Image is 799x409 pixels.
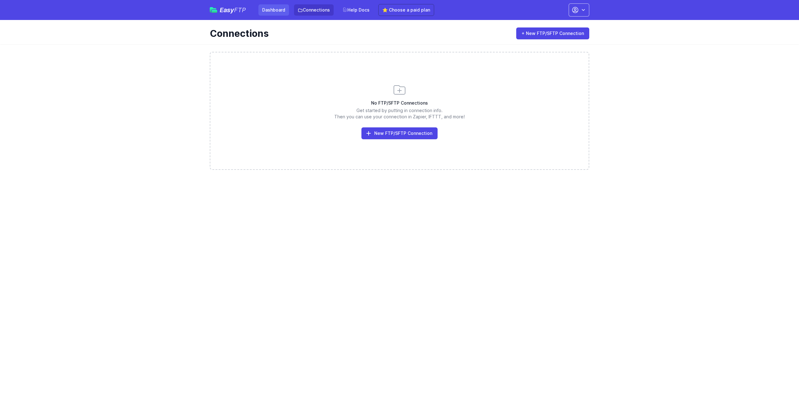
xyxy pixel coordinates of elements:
[258,4,289,16] a: Dashboard
[516,27,589,39] a: + New FTP/SFTP Connection
[220,7,246,13] span: Easy
[768,378,792,402] iframe: Drift Widget Chat Controller
[339,4,373,16] a: Help Docs
[210,7,246,13] a: EasyFTP
[234,6,246,14] span: FTP
[378,4,434,16] a: ⭐ Choose a paid plan
[210,28,507,39] h1: Connections
[210,100,589,106] h3: No FTP/SFTP Connections
[294,4,334,16] a: Connections
[361,127,438,139] a: New FTP/SFTP Connection
[210,107,589,120] p: Get started by putting in connection info. Then you can use your connection in Zapier, IFTTT, and...
[210,7,217,13] img: easyftp_logo.png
